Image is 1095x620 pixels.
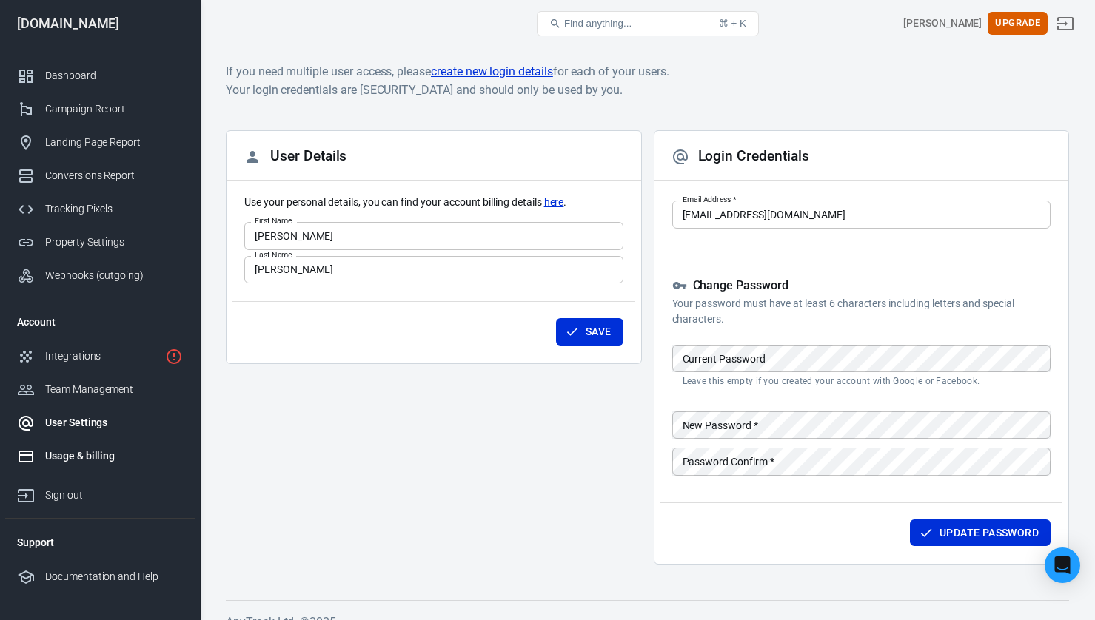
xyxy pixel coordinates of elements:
button: Upgrade [988,12,1048,35]
div: Integrations [45,348,159,364]
div: ⌘ + K [719,18,746,29]
a: create new login details [431,62,553,81]
a: Landing Page Report [5,126,195,159]
input: Doe [244,256,623,283]
div: Usage & billing [45,448,183,464]
div: User Settings [45,415,183,431]
div: Webhooks (outgoing) [45,268,183,283]
a: Dashboard [5,59,195,92]
div: Dashboard [45,68,183,84]
label: First Name [255,215,292,226]
a: Conversions Report [5,159,195,192]
div: Team Management [45,382,183,397]
h2: Login Credentials [672,148,809,166]
div: Conversions Report [45,168,183,183]
a: Campaign Report [5,92,195,126]
button: Find anything...⌘ + K [537,11,759,36]
div: Landing Page Report [45,135,183,150]
label: Last Name [255,249,292,260]
h5: Change Password [672,278,1051,294]
div: [DOMAIN_NAME] [5,17,195,30]
div: Open Intercom Messenger [1045,547,1080,583]
a: Property Settings [5,226,195,259]
button: Save [556,318,623,346]
span: Find anything... [564,18,632,29]
a: here [544,195,564,210]
li: Account [5,304,195,340]
a: Sign out [1048,6,1083,41]
div: Property Settings [45,235,183,250]
a: Sign out [5,473,195,512]
div: Sign out [45,488,183,503]
div: Account id: 8SSHn9Ca [903,16,982,31]
label: Email Address [683,194,736,205]
svg: 1 networks not verified yet [165,348,183,365]
a: Team Management [5,373,195,406]
p: Use your personal details, you can find your account billing details . [244,195,623,210]
div: Tracking Pixels [45,201,183,217]
input: John [244,222,623,249]
a: Webhooks (outgoing) [5,259,195,292]
a: Tracking Pixels [5,192,195,226]
a: Usage & billing [5,439,195,473]
a: User Settings [5,406,195,439]
h6: If you need multiple user access, please for each of your users. Your login credentials are [SECU... [226,62,1069,99]
li: Support [5,525,195,560]
p: Leave this empty if you created your account with Google or Facebook. [683,375,1041,387]
a: Integrations [5,340,195,373]
div: Campaign Report [45,101,183,117]
button: Update Password [910,519,1051,547]
h2: User Details [244,148,346,166]
p: Your password must have at least 6 characters including letters and special characters. [672,296,1051,327]
div: Documentation and Help [45,569,183,584]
